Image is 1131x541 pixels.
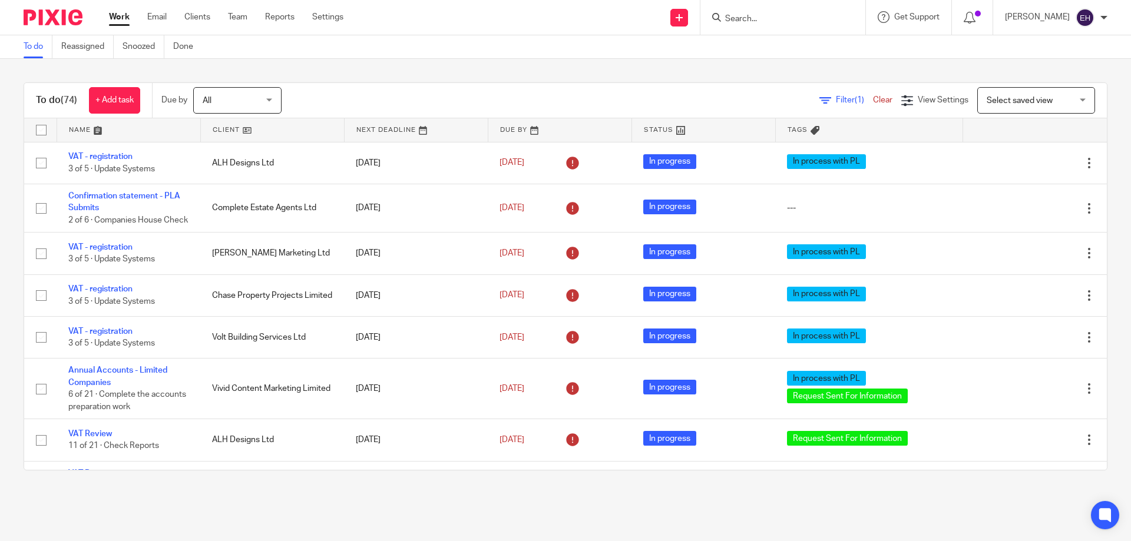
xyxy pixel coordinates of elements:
[344,461,488,522] td: [DATE]
[344,142,488,184] td: [DATE]
[344,184,488,232] td: [DATE]
[68,327,133,336] a: VAT - registration
[200,359,344,419] td: Vivid Content Marketing Limited
[200,233,344,274] td: [PERSON_NAME] Marketing Ltd
[68,255,155,263] span: 3 of 5 · Update Systems
[987,97,1053,105] span: Select saved view
[200,142,344,184] td: ALH Designs Ltd
[24,35,52,58] a: To do
[643,154,696,169] span: In progress
[724,14,830,25] input: Search
[24,9,82,25] img: Pixie
[200,461,344,522] td: The Bear Garage (Atworth) Limited
[312,11,343,23] a: Settings
[500,159,524,167] span: [DATE]
[68,390,186,411] span: 6 of 21 · Complete the accounts preparation work
[161,94,187,106] p: Due by
[200,419,344,461] td: ALH Designs Ltd
[1076,8,1094,27] img: svg%3E
[344,359,488,419] td: [DATE]
[68,339,155,347] span: 3 of 5 · Update Systems
[1005,11,1070,23] p: [PERSON_NAME]
[173,35,202,58] a: Done
[500,436,524,444] span: [DATE]
[68,165,155,173] span: 3 of 5 · Update Systems
[228,11,247,23] a: Team
[643,287,696,301] span: In progress
[643,244,696,259] span: In progress
[344,419,488,461] td: [DATE]
[68,285,133,293] a: VAT - registration
[68,192,180,212] a: Confirmation statement - PLA Submits
[36,94,77,107] h1: To do
[123,35,164,58] a: Snoozed
[787,328,866,343] span: In process with PL
[643,328,696,343] span: In progress
[918,96,968,104] span: View Settings
[61,35,114,58] a: Reassigned
[500,384,524,393] span: [DATE]
[788,127,808,133] span: Tags
[787,371,866,386] span: In process with PL
[200,316,344,358] td: Volt Building Services Ltd
[344,316,488,358] td: [DATE]
[344,233,488,274] td: [DATE]
[873,96,892,104] a: Clear
[203,97,211,105] span: All
[68,297,155,306] span: 3 of 5 · Update Systems
[68,152,133,161] a: VAT - registration
[787,389,908,403] span: Request Sent For Information
[200,274,344,316] td: Chase Property Projects Limited
[200,184,344,232] td: Complete Estate Agents Ltd
[787,202,951,214] div: ---
[643,380,696,394] span: In progress
[68,243,133,251] a: VAT - registration
[265,11,295,23] a: Reports
[787,154,866,169] span: In process with PL
[894,13,940,21] span: Get Support
[344,274,488,316] td: [DATE]
[68,366,167,386] a: Annual Accounts - Limited Companies
[68,430,112,438] a: VAT Review
[787,431,908,446] span: Request Sent For Information
[500,249,524,257] span: [DATE]
[500,333,524,341] span: [DATE]
[787,287,866,301] span: In process with PL
[836,96,873,104] span: Filter
[68,442,159,450] span: 11 of 21 · Check Reports
[89,87,140,114] a: + Add task
[500,291,524,300] span: [DATE]
[184,11,210,23] a: Clients
[500,204,524,212] span: [DATE]
[61,95,77,105] span: (74)
[68,469,112,477] a: VAT Review
[787,244,866,259] span: In process with PL
[109,11,130,23] a: Work
[147,11,167,23] a: Email
[643,200,696,214] span: In progress
[855,96,864,104] span: (1)
[68,216,188,224] span: 2 of 6 · Companies House Check
[643,431,696,446] span: In progress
